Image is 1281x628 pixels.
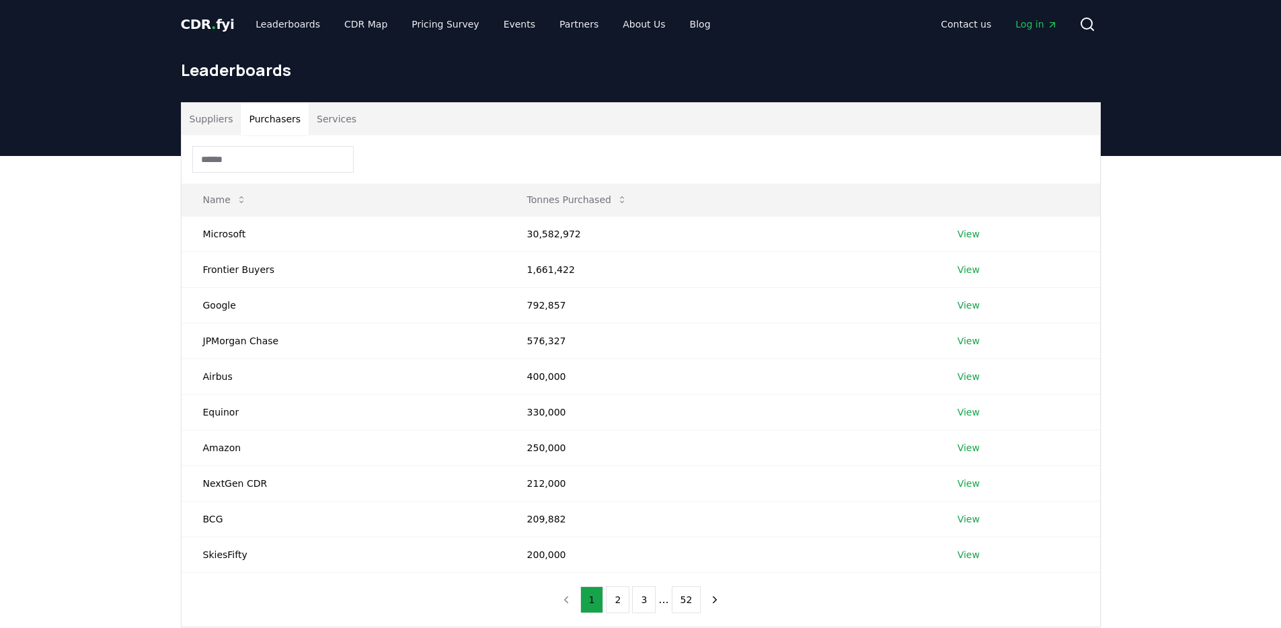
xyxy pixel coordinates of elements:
[334,12,398,36] a: CDR Map
[506,323,936,358] td: 576,327
[958,227,980,241] a: View
[958,441,980,455] a: View
[182,287,506,323] td: Google
[516,186,638,213] button: Tonnes Purchased
[182,216,506,251] td: Microsoft
[506,537,936,572] td: 200,000
[580,586,604,613] button: 1
[506,251,936,287] td: 1,661,422
[181,15,235,34] a: CDR.fyi
[632,586,656,613] button: 3
[506,216,936,251] td: 30,582,972
[309,103,364,135] button: Services
[612,12,676,36] a: About Us
[181,16,235,32] span: CDR fyi
[506,465,936,501] td: 212,000
[506,430,936,465] td: 250,000
[182,501,506,537] td: BCG
[182,430,506,465] td: Amazon
[241,103,309,135] button: Purchasers
[672,586,701,613] button: 52
[958,299,980,312] a: View
[930,12,1002,36] a: Contact us
[192,186,258,213] button: Name
[958,548,980,561] a: View
[181,59,1101,81] h1: Leaderboards
[1005,12,1068,36] a: Log in
[958,334,980,348] a: View
[182,465,506,501] td: NextGen CDR
[679,12,722,36] a: Blog
[245,12,721,36] nav: Main
[506,501,936,537] td: 209,882
[493,12,546,36] a: Events
[506,287,936,323] td: 792,857
[401,12,490,36] a: Pricing Survey
[958,370,980,383] a: View
[549,12,609,36] a: Partners
[182,358,506,394] td: Airbus
[182,251,506,287] td: Frontier Buyers
[958,263,980,276] a: View
[245,12,331,36] a: Leaderboards
[182,103,241,135] button: Suppliers
[506,358,936,394] td: 400,000
[506,394,936,430] td: 330,000
[658,592,668,608] li: ...
[182,323,506,358] td: JPMorgan Chase
[958,477,980,490] a: View
[930,12,1068,36] nav: Main
[958,405,980,419] a: View
[211,16,216,32] span: .
[182,537,506,572] td: SkiesFifty
[606,586,629,613] button: 2
[703,586,726,613] button: next page
[1015,17,1057,31] span: Log in
[182,394,506,430] td: Equinor
[958,512,980,526] a: View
